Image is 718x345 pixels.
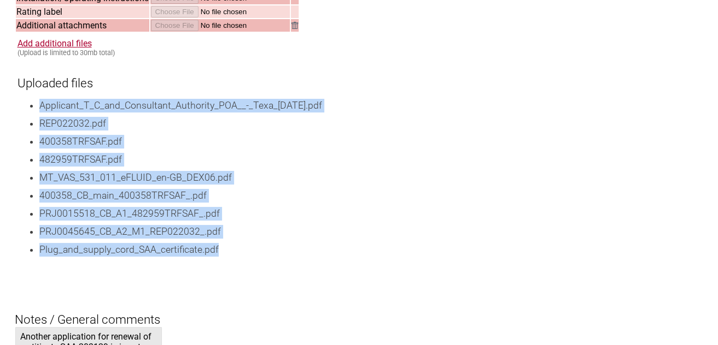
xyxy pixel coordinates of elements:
td: Additional attachments [16,19,149,32]
li: REP022032.pdf [39,117,704,130]
li: 482959TRFSAF.pdf [39,153,704,166]
li: PRJ0015518_CB_A1_482959TRFSAF_.pdf [39,207,704,221]
li: 400358TRFSAF.pdf [39,135,704,148]
h3: Notes / General comments [15,294,704,327]
li: 400358_CB_main_400358TRFSAF_.pdf [39,189,704,203]
img: Remove [291,22,298,29]
h3: Uploaded files [17,65,704,90]
small: (Upload is limited to 30mb total) [17,49,115,57]
a: Add additional files [17,38,92,49]
li: Plug_and_supply_cord_SAA_certificate.pdf [39,243,704,257]
li: MT_VAS_531_011_eFLUID_en-GB_DEX06.pdf [39,171,704,185]
li: Applicant_T_C_and_Consultant_Authority_POA__-_Texa_[DATE].pdf [39,99,704,112]
td: Rating label [16,5,149,18]
li: PRJ0045645_CB_A2_M1_REP022032_.pdf [39,225,704,239]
